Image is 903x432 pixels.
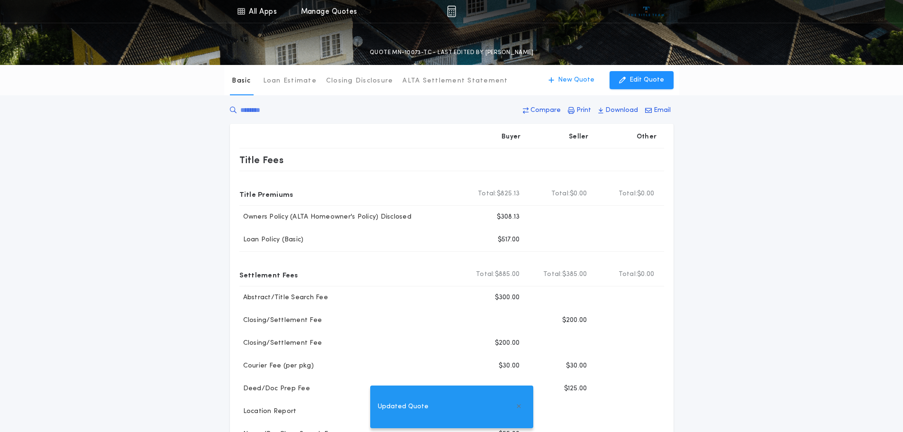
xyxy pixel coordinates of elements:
[239,235,304,245] p: Loan Policy (Basic)
[576,106,591,115] p: Print
[619,270,638,279] b: Total:
[478,189,497,199] b: Total:
[570,189,587,199] span: $0.00
[497,212,520,222] p: $308.13
[654,106,671,115] p: Email
[636,132,656,142] p: Other
[619,189,638,199] b: Total:
[499,361,520,371] p: $30.00
[239,339,322,348] p: Closing/Settlement Fee
[637,189,654,199] span: $0.00
[565,102,594,119] button: Print
[239,212,411,222] p: Owners Policy (ALTA Homeowner's Policy) Disclosed
[558,75,594,85] p: New Quote
[530,106,561,115] p: Compare
[539,71,604,89] button: New Quote
[502,132,520,142] p: Buyer
[239,152,284,167] p: Title Fees
[370,48,533,57] p: QUOTE MN-10073-TC - LAST EDITED BY [PERSON_NAME]
[562,270,587,279] span: $385.00
[326,76,393,86] p: Closing Disclosure
[239,316,322,325] p: Closing/Settlement Fee
[551,189,570,199] b: Total:
[497,189,520,199] span: $825.13
[543,270,562,279] b: Total:
[642,102,674,119] button: Email
[239,293,328,303] p: Abstract/Title Search Fee
[263,76,317,86] p: Loan Estimate
[232,76,251,86] p: Basic
[402,76,508,86] p: ALTA Settlement Statement
[520,102,564,119] button: Compare
[378,402,429,412] span: Updated Quote
[495,270,520,279] span: $885.00
[239,361,314,371] p: Courier Fee (per pkg)
[629,7,664,16] img: vs-icon
[637,270,654,279] span: $0.00
[595,102,641,119] button: Download
[569,132,589,142] p: Seller
[629,75,664,85] p: Edit Quote
[476,270,495,279] b: Total:
[566,361,587,371] p: $30.00
[562,316,587,325] p: $200.00
[239,267,298,282] p: Settlement Fees
[610,71,674,89] button: Edit Quote
[495,339,520,348] p: $200.00
[239,186,293,202] p: Title Premiums
[447,6,456,17] img: img
[495,293,520,303] p: $300.00
[605,106,638,115] p: Download
[498,235,520,245] p: $517.00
